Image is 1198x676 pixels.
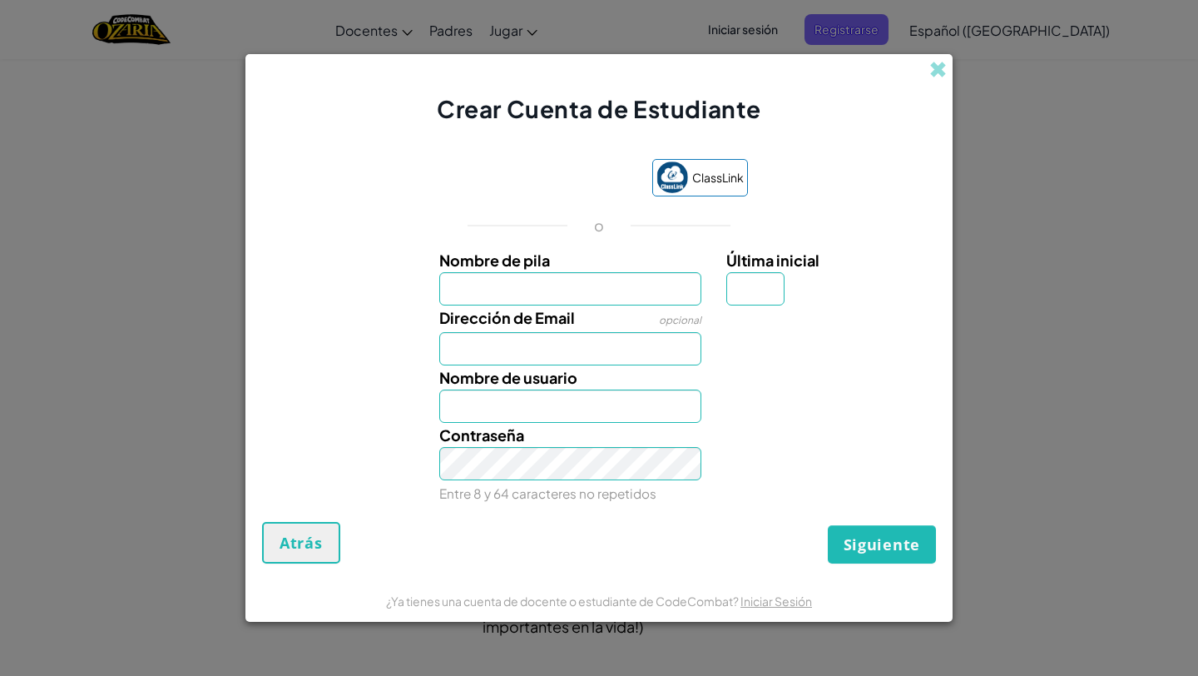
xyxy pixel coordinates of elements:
small: Entre 8 y 64 caracteres no repetidos [439,485,656,501]
span: Nombre de pila [439,251,550,270]
span: Última inicial [726,251,819,270]
img: classlink-logo-small.png [656,162,688,193]
iframe: Botón Iniciar sesión con Google [442,161,644,197]
span: Contraseña [439,425,524,445]
a: Iniciar Sesión [740,594,812,609]
span: Crear Cuenta de Estudiante [437,94,761,123]
span: Siguiente [844,534,920,554]
button: Atrás [262,522,340,564]
span: ClassLink [692,166,744,190]
span: Nombre de usuario [439,368,577,387]
span: opcional [659,314,701,326]
span: ¿Ya tienes una cuenta de docente o estudiante de CodeCombat? [386,594,740,609]
p: o [594,216,604,236]
span: Atrás [280,533,323,553]
span: Dirección de Email [439,308,575,327]
button: Siguiente [828,525,936,564]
